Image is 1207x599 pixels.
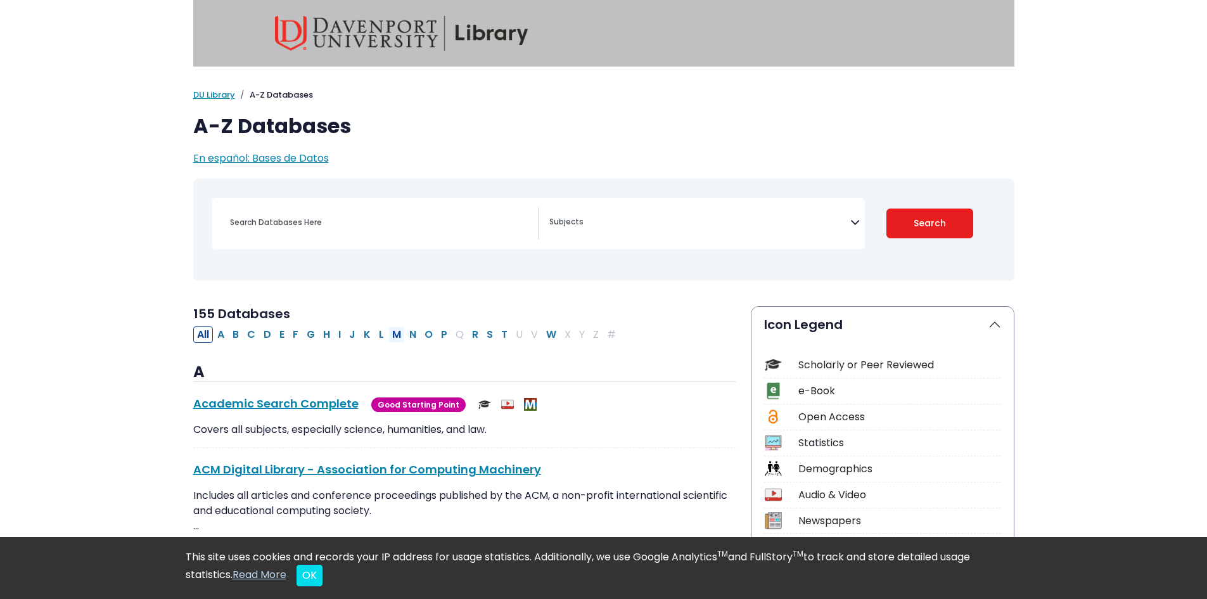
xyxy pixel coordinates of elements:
[798,513,1001,529] div: Newspapers
[193,488,736,534] p: Includes all articles and conference proceedings published by the ACM, a non-profit international...
[193,461,541,477] a: ACM Digital Library - Association for Computing Machinery
[235,89,313,101] li: A-Z Databases
[765,356,782,373] img: Icon Scholarly or Peer Reviewed
[214,326,228,343] button: Filter Results A
[303,326,319,343] button: Filter Results G
[765,434,782,451] img: Icon Statistics
[193,305,290,323] span: 155 Databases
[193,422,736,437] p: Covers all subjects, especially science, humanities, and law.
[478,398,491,411] img: Scholarly or Peer Reviewed
[549,218,850,228] textarea: Search
[798,435,1001,451] div: Statistics
[289,326,302,343] button: Filter Results F
[468,326,482,343] button: Filter Results R
[798,461,1001,477] div: Demographics
[335,326,345,343] button: Filter Results I
[222,213,538,231] input: Search database by title or keyword
[497,326,511,343] button: Filter Results T
[375,326,388,343] button: Filter Results L
[193,114,1014,138] h1: A-Z Databases
[345,326,359,343] button: Filter Results J
[751,307,1014,342] button: Icon Legend
[798,357,1001,373] div: Scholarly or Peer Reviewed
[233,567,286,582] a: Read More
[193,179,1014,281] nav: Search filters
[798,487,1001,503] div: Audio & Video
[371,397,466,412] span: Good Starting Point
[542,326,560,343] button: Filter Results W
[193,89,235,101] a: DU Library
[193,151,329,165] a: En español: Bases de Datos
[765,512,782,529] img: Icon Newspapers
[193,396,359,411] a: Academic Search Complete
[297,565,323,586] button: Close
[229,326,243,343] button: Filter Results B
[193,326,621,341] div: Alpha-list to filter by first letter of database name
[260,326,275,343] button: Filter Results D
[276,326,288,343] button: Filter Results E
[765,486,782,503] img: Icon Audio & Video
[765,408,781,425] img: Icon Open Access
[243,326,259,343] button: Filter Results C
[421,326,437,343] button: Filter Results O
[437,326,451,343] button: Filter Results P
[275,16,528,51] img: Davenport University Library
[483,326,497,343] button: Filter Results S
[793,548,803,559] sup: TM
[193,363,736,382] h3: A
[798,409,1001,425] div: Open Access
[406,326,420,343] button: Filter Results N
[186,550,1022,586] div: This site uses cookies and records your IP address for usage statistics. Additionally, we use Goo...
[765,460,782,477] img: Icon Demographics
[765,382,782,399] img: Icon e-Book
[193,326,213,343] button: All
[193,89,1014,101] nav: breadcrumb
[360,326,374,343] button: Filter Results K
[501,398,514,411] img: Audio & Video
[319,326,334,343] button: Filter Results H
[717,548,728,559] sup: TM
[524,398,537,411] img: MeL (Michigan electronic Library)
[388,326,405,343] button: Filter Results M
[798,383,1001,399] div: e-Book
[886,209,973,238] button: Submit for Search Results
